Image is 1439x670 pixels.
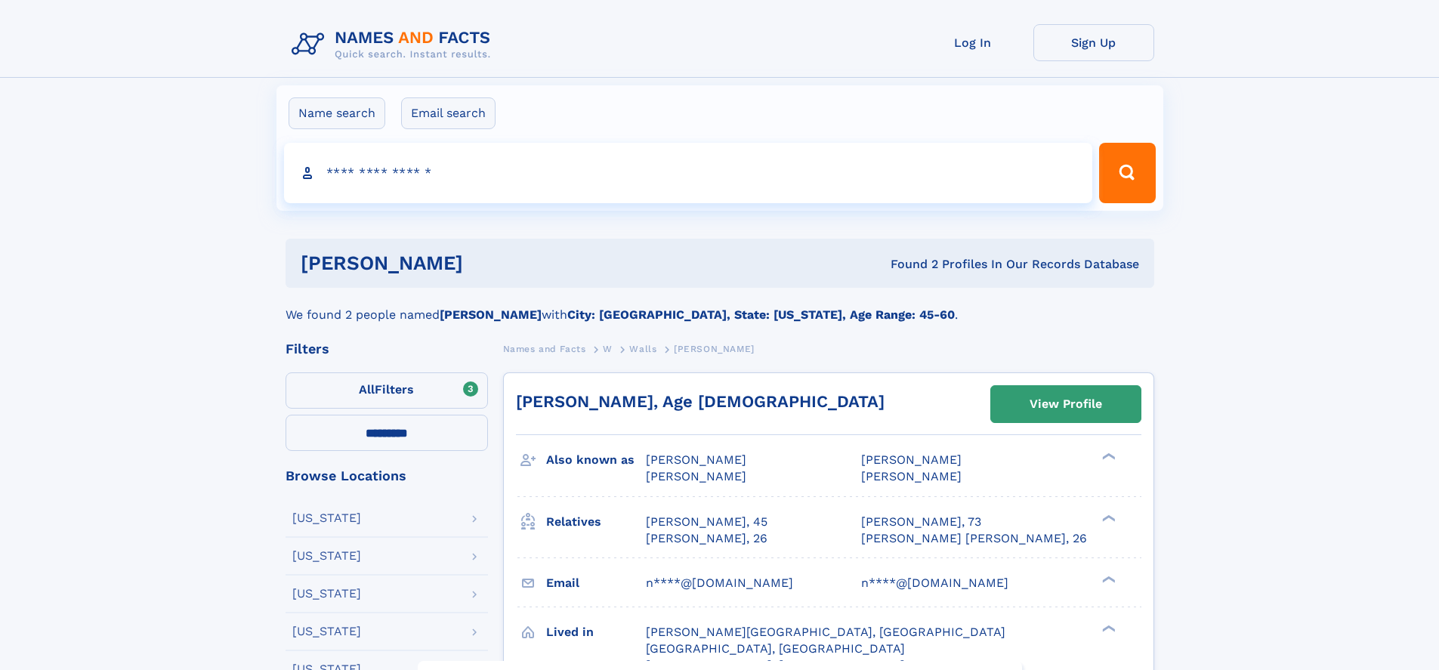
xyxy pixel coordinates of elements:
[546,570,646,596] h3: Email
[292,512,361,524] div: [US_STATE]
[286,372,488,409] label: Filters
[646,514,767,530] a: [PERSON_NAME], 45
[674,344,755,354] span: [PERSON_NAME]
[629,339,656,358] a: Walls
[567,307,955,322] b: City: [GEOGRAPHIC_DATA], State: [US_STATE], Age Range: 45-60
[603,344,613,354] span: W
[861,469,962,483] span: [PERSON_NAME]
[1030,387,1102,421] div: View Profile
[912,24,1033,61] a: Log In
[503,339,586,358] a: Names and Facts
[286,342,488,356] div: Filters
[861,452,962,467] span: [PERSON_NAME]
[546,509,646,535] h3: Relatives
[292,550,361,562] div: [US_STATE]
[991,386,1141,422] a: View Profile
[286,24,503,65] img: Logo Names and Facts
[546,447,646,473] h3: Also known as
[646,452,746,467] span: [PERSON_NAME]
[646,641,905,656] span: [GEOGRAPHIC_DATA], [GEOGRAPHIC_DATA]
[603,339,613,358] a: W
[1098,513,1116,523] div: ❯
[1099,143,1155,203] button: Search Button
[861,530,1087,547] a: [PERSON_NAME] [PERSON_NAME], 26
[292,625,361,638] div: [US_STATE]
[286,469,488,483] div: Browse Locations
[646,625,1005,639] span: [PERSON_NAME][GEOGRAPHIC_DATA], [GEOGRAPHIC_DATA]
[301,254,677,273] h1: [PERSON_NAME]
[359,382,375,397] span: All
[629,344,656,354] span: Walls
[646,469,746,483] span: [PERSON_NAME]
[292,588,361,600] div: [US_STATE]
[1098,452,1116,462] div: ❯
[516,392,885,411] a: [PERSON_NAME], Age [DEMOGRAPHIC_DATA]
[861,514,981,530] a: [PERSON_NAME], 73
[546,619,646,645] h3: Lived in
[284,143,1093,203] input: search input
[1098,574,1116,584] div: ❯
[401,97,496,129] label: Email search
[286,288,1154,324] div: We found 2 people named with .
[1098,623,1116,633] div: ❯
[677,256,1139,273] div: Found 2 Profiles In Our Records Database
[440,307,542,322] b: [PERSON_NAME]
[646,530,767,547] a: [PERSON_NAME], 26
[1033,24,1154,61] a: Sign Up
[289,97,385,129] label: Name search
